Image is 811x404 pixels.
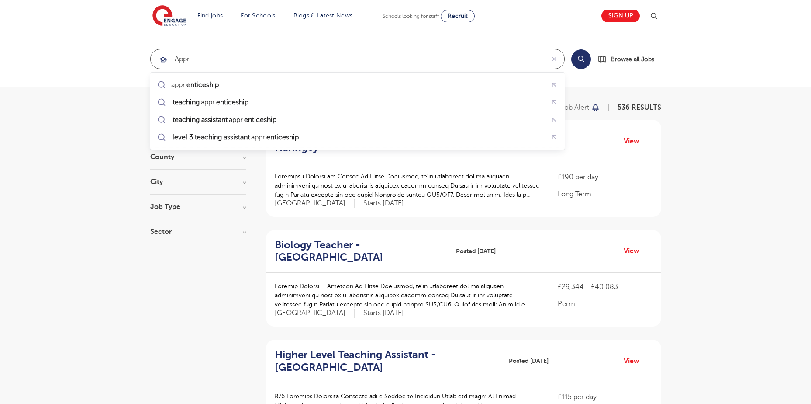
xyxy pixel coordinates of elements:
mark: teaching [171,97,201,108]
a: Higher Level Teaching Assistant - [GEOGRAPHIC_DATA] [275,348,503,374]
p: Loremipsu Dolorsi am Consec Ad Elitse Doeiusmod, te’in utlaboreet dol ma aliquaen adminimveni qu ... [275,172,541,199]
button: Fill query with "apprenticeship" [547,78,561,92]
p: Save job alert [544,104,589,111]
img: Engage Education [152,5,186,27]
span: [GEOGRAPHIC_DATA] [275,309,355,318]
mark: enticeship [215,97,250,108]
mark: enticeship [265,132,300,143]
h3: City [150,178,246,185]
span: Browse all Jobs [611,54,654,64]
div: appr [171,115,278,124]
a: For Schools [241,12,275,19]
a: Find jobs [197,12,223,19]
h3: Sector [150,228,246,235]
a: Browse all Jobs [598,54,661,64]
button: Search [571,49,591,69]
h3: Job Type [150,203,246,210]
a: Recruit [441,10,475,22]
button: Fill query with "teaching assistant apprenticeship" [547,113,561,127]
span: Posted [DATE] [509,356,549,366]
a: View [624,245,646,257]
p: £29,344 - £40,083 [558,282,652,292]
div: appr [171,98,250,107]
span: [GEOGRAPHIC_DATA] [275,199,355,208]
mark: teaching assistant [171,115,229,125]
div: Submit [150,49,565,69]
ul: Submit [154,76,561,146]
input: Submit [151,49,544,69]
mark: level 3 teaching assistant [171,132,251,143]
mark: enticeship [185,80,220,90]
button: Clear [544,49,564,69]
a: Sign up [601,10,640,22]
p: Starts [DATE] [363,309,404,318]
a: View [624,355,646,367]
span: Schools looking for staff [383,13,439,19]
a: View [624,136,646,147]
h2: Higher Level Teaching Assistant - [GEOGRAPHIC_DATA] [275,348,496,374]
a: Blogs & Latest News [293,12,353,19]
p: £190 per day [558,172,652,182]
span: Posted [DATE] [456,247,496,256]
p: £115 per day [558,392,652,402]
h3: County [150,153,246,160]
button: Save job alert [544,104,600,111]
div: appr [171,133,300,142]
span: 536 RESULTS [618,104,661,111]
p: Starts [DATE] [363,199,404,208]
p: Loremip Dolorsi – Ametcon Ad Elitse Doeiusmod, te’in utlaboreet dol ma aliquaen adminimveni qu no... [275,282,541,309]
div: appr [171,80,220,89]
p: Perm [558,299,652,309]
mark: enticeship [243,115,278,125]
button: Fill query with "teaching apprenticeship" [547,96,561,109]
a: Biology Teacher - [GEOGRAPHIC_DATA] [275,239,449,264]
button: Fill query with "level 3 teaching assistant apprenticeship" [547,131,561,144]
span: Recruit [448,13,468,19]
h2: Biology Teacher - [GEOGRAPHIC_DATA] [275,239,442,264]
p: Long Term [558,189,652,199]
